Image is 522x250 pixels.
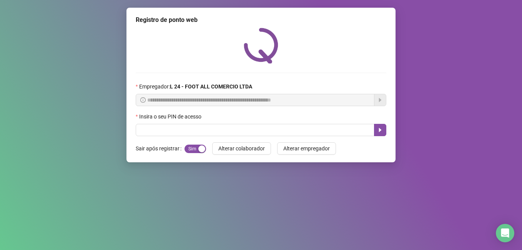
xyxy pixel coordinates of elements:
label: Insira o seu PIN de acesso [136,112,206,121]
label: Sair após registrar [136,142,185,155]
div: Open Intercom Messenger [496,224,514,242]
span: Empregador : [139,82,252,91]
span: Alterar colaborador [218,144,265,153]
div: Registro de ponto web [136,15,386,25]
button: Alterar empregador [277,142,336,155]
span: info-circle [140,97,146,103]
strong: L 24 - FOOT ALL COMERCIO LTDA [170,83,252,90]
span: Alterar empregador [283,144,330,153]
button: Alterar colaborador [212,142,271,155]
img: QRPoint [244,28,278,63]
span: caret-right [377,127,383,133]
